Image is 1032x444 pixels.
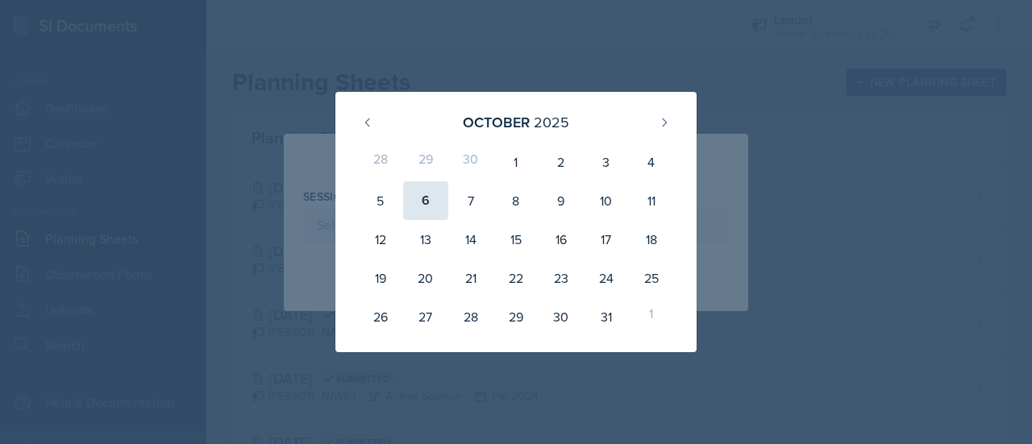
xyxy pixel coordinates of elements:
div: 22 [493,259,539,297]
div: 29 [493,297,539,336]
div: 14 [448,220,493,259]
div: 29 [403,143,448,181]
div: 10 [584,181,629,220]
div: 16 [539,220,584,259]
div: 5 [358,181,403,220]
div: 13 [403,220,448,259]
div: 28 [448,297,493,336]
div: 28 [358,143,403,181]
div: 1 [493,143,539,181]
div: 19 [358,259,403,297]
div: 30 [448,143,493,181]
div: 24 [584,259,629,297]
div: 2025 [534,111,569,133]
div: 25 [629,259,674,297]
div: 23 [539,259,584,297]
div: 27 [403,297,448,336]
div: 3 [584,143,629,181]
div: 8 [493,181,539,220]
div: 21 [448,259,493,297]
div: 18 [629,220,674,259]
div: 11 [629,181,674,220]
div: 1 [629,297,674,336]
div: 6 [403,181,448,220]
div: 17 [584,220,629,259]
div: 12 [358,220,403,259]
div: 26 [358,297,403,336]
div: 31 [584,297,629,336]
div: 20 [403,259,448,297]
div: 7 [448,181,493,220]
div: 4 [629,143,674,181]
div: 2 [539,143,584,181]
div: October [463,111,530,133]
div: 15 [493,220,539,259]
div: 9 [539,181,584,220]
div: 30 [539,297,584,336]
